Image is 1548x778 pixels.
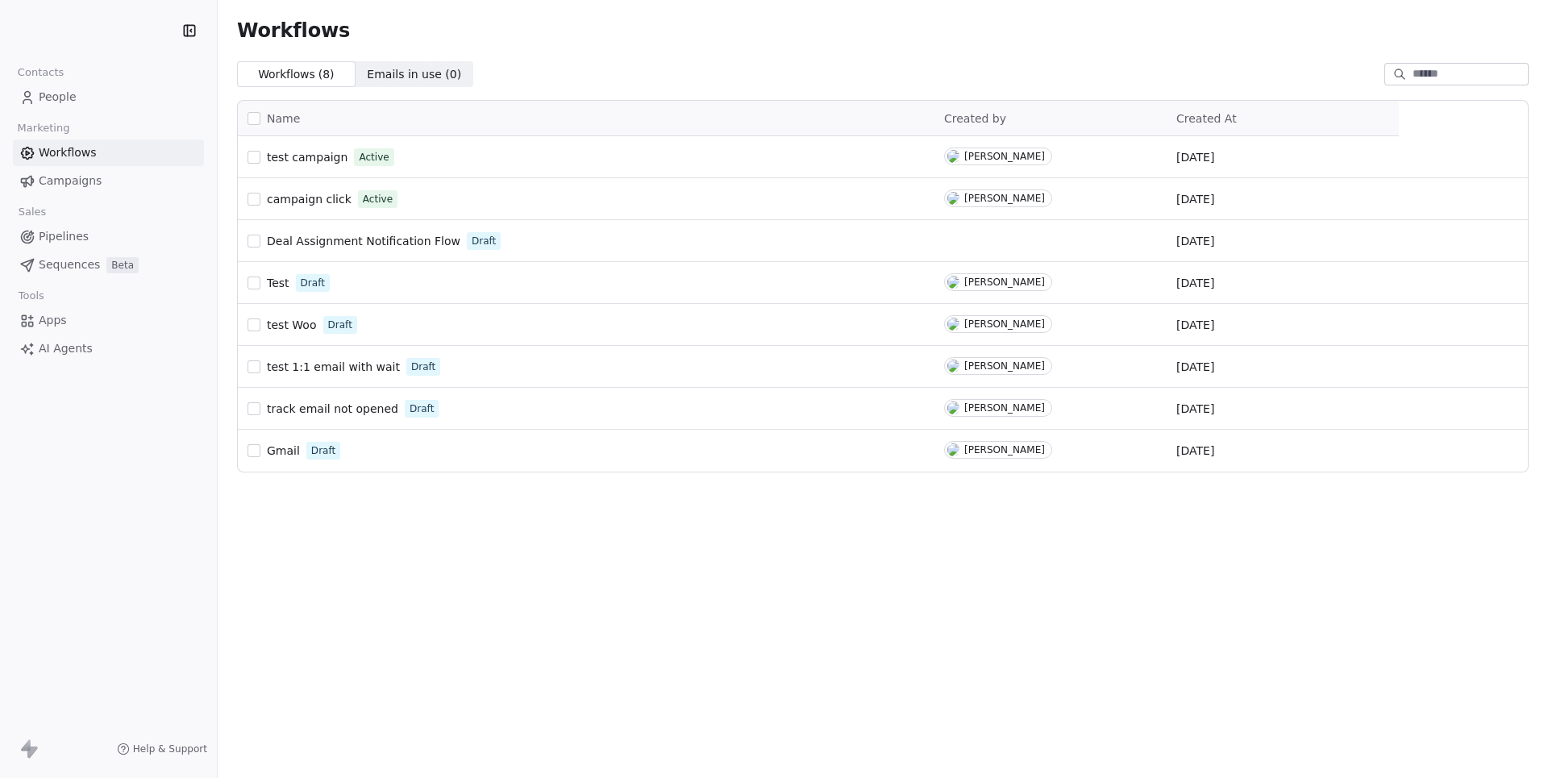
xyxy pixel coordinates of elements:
a: test 1:1 email with wait [267,359,400,375]
span: [DATE] [1176,443,1214,459]
a: test Woo [267,317,317,333]
div: [PERSON_NAME] [964,193,1045,204]
span: campaign click [267,193,352,206]
span: Workflows [39,144,97,161]
span: [DATE] [1176,401,1214,417]
span: track email not opened [267,402,398,415]
a: Workflows [13,139,204,166]
span: Sales [11,200,53,224]
span: Gmail [267,444,300,457]
span: People [39,89,77,106]
span: Campaigns [39,173,102,189]
a: AI Agents [13,335,204,362]
a: Deal Assignment Notification Flow [267,233,460,249]
span: Active [359,150,389,164]
span: Draft [301,276,325,290]
span: Help & Support [133,743,207,755]
span: Draft [311,443,335,458]
span: [DATE] [1176,359,1214,375]
a: campaign click [267,191,352,207]
a: People [13,84,204,110]
span: Draft [472,234,496,248]
img: H [947,443,959,456]
a: Gmail [267,443,300,459]
span: Sequences [39,256,100,273]
span: Deal Assignment Notification Flow [267,235,460,248]
span: [DATE] [1176,191,1214,207]
span: Test [267,277,289,289]
a: SequencesBeta [13,252,204,278]
div: [PERSON_NAME] [964,151,1045,162]
a: Help & Support [117,743,207,755]
img: H [947,276,959,289]
a: Test [267,275,289,291]
img: H [947,360,959,372]
span: [DATE] [1176,149,1214,165]
span: Created At [1176,112,1237,125]
span: Workflows [237,19,350,42]
span: [DATE] [1176,317,1214,333]
span: Draft [410,401,434,416]
span: AI Agents [39,340,93,357]
span: test campaign [267,151,347,164]
div: [PERSON_NAME] [964,318,1045,330]
span: Marketing [10,116,77,140]
img: M [947,318,959,331]
span: Pipelines [39,228,89,245]
span: [DATE] [1176,233,1214,249]
span: Beta [106,257,139,273]
img: H [947,192,959,205]
span: test 1:1 email with wait [267,360,400,373]
span: Tools [11,284,51,308]
span: Active [363,192,393,206]
span: test Woo [267,318,317,331]
a: test campaign [267,149,347,165]
div: [PERSON_NAME] [964,360,1045,372]
div: [PERSON_NAME] [964,277,1045,288]
span: Draft [411,360,435,374]
span: Draft [328,318,352,332]
img: M [947,150,959,163]
span: Name [267,110,300,127]
img: M [947,401,959,414]
a: track email not opened [267,401,398,417]
span: Emails in use ( 0 ) [367,66,461,83]
div: [PERSON_NAME] [964,444,1045,456]
a: Apps [13,307,204,334]
div: [PERSON_NAME] [964,402,1045,414]
a: Pipelines [13,223,204,250]
span: Apps [39,312,67,329]
a: Campaigns [13,168,204,194]
span: Created by [944,112,1006,125]
span: Contacts [10,60,71,85]
span: [DATE] [1176,275,1214,291]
